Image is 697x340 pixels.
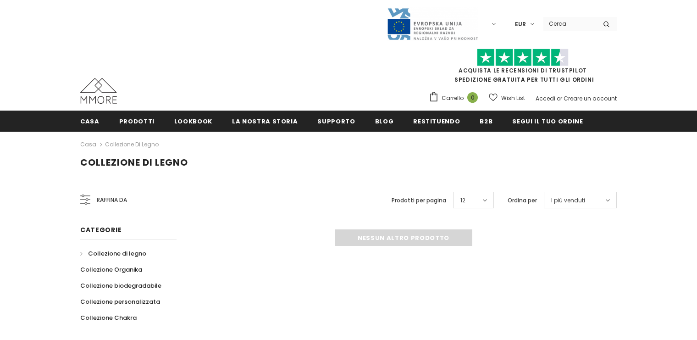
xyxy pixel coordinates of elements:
[80,294,160,310] a: Collezione personalizzata
[387,20,478,28] a: Javni Razpis
[512,117,583,126] span: Segui il tuo ordine
[429,53,617,84] span: SPEDIZIONE GRATUITA PER TUTTI GLI ORDINI
[442,94,464,103] span: Carrello
[174,117,212,126] span: Lookbook
[460,196,465,205] span: 12
[80,297,160,306] span: Collezione personalizzata
[413,117,460,126] span: Restituendo
[174,111,212,131] a: Lookbook
[515,20,526,29] span: EUR
[80,245,146,262] a: Collezione di legno
[80,111,100,131] a: Casa
[413,111,460,131] a: Restituendo
[564,95,617,102] a: Creare un account
[543,17,596,30] input: Search Site
[551,196,585,205] span: I più venduti
[80,139,96,150] a: Casa
[480,117,492,126] span: B2B
[88,249,146,258] span: Collezione di legno
[557,95,562,102] span: or
[480,111,492,131] a: B2B
[467,92,478,103] span: 0
[80,156,188,169] span: Collezione di legno
[232,117,298,126] span: La nostra storia
[477,49,569,67] img: Fidati di Pilot Stars
[232,111,298,131] a: La nostra storia
[375,117,394,126] span: Blog
[80,117,100,126] span: Casa
[105,140,159,148] a: Collezione di legno
[80,281,161,290] span: Collezione biodegradabile
[97,195,127,205] span: Raffina da
[80,310,137,326] a: Collezione Chakra
[317,117,355,126] span: supporto
[119,111,155,131] a: Prodotti
[508,196,537,205] label: Ordina per
[501,94,525,103] span: Wish List
[80,262,142,278] a: Collezione Organika
[80,78,117,104] img: Casi MMORE
[387,7,478,41] img: Javni Razpis
[429,91,482,105] a: Carrello 0
[392,196,446,205] label: Prodotti per pagina
[119,117,155,126] span: Prodotti
[459,67,587,74] a: Acquista le recensioni di TrustPilot
[317,111,355,131] a: supporto
[80,225,122,234] span: Categorie
[536,95,555,102] a: Accedi
[80,278,161,294] a: Collezione biodegradabile
[375,111,394,131] a: Blog
[80,265,142,274] span: Collezione Organika
[489,90,525,106] a: Wish List
[80,313,137,322] span: Collezione Chakra
[512,111,583,131] a: Segui il tuo ordine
